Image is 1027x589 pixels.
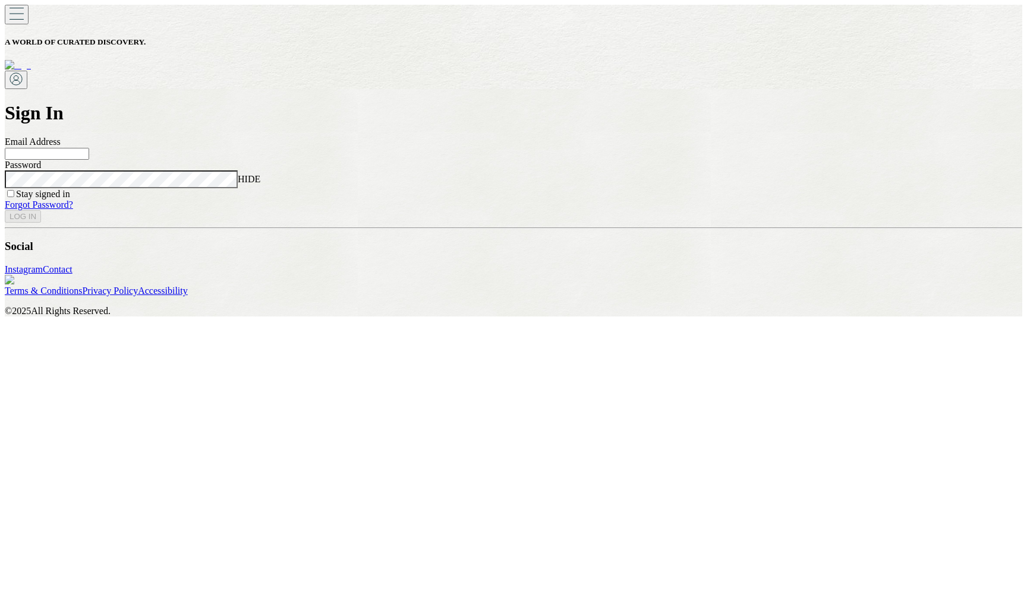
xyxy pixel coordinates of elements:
a: Terms & Conditions [5,286,82,296]
img: logo [5,275,31,286]
h3: Social [5,240,1022,253]
h1: Sign In [5,102,1022,124]
p: © 2025 All Rights Reserved. [5,306,1022,316]
label: Password [5,160,41,170]
h5: A WORLD OF CURATED DISCOVERY. [5,37,1022,47]
a: Forgot Password? [5,199,73,210]
span: HIDE [238,174,260,184]
a: Instagram [5,264,43,274]
a: Contact [43,264,73,274]
a: Accessibility [138,286,188,296]
button: LOG IN [5,210,41,223]
a: Privacy Policy [82,286,138,296]
label: Email Address [5,137,61,147]
label: Stay signed in [16,189,70,199]
img: logo [5,60,31,71]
